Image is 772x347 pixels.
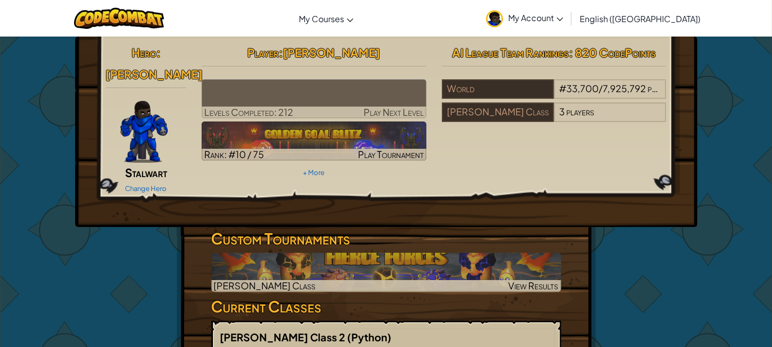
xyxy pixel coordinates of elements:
[348,331,392,343] span: (Python)
[574,5,706,32] a: English ([GEOGRAPHIC_DATA])
[211,227,561,250] h3: Custom Tournaments
[211,253,561,292] img: Fierce Forces
[74,8,164,29] img: CodeCombat logo
[120,101,168,163] img: Gordon-selection-pose.png
[214,280,316,291] span: [PERSON_NAME] Class
[486,10,503,27] img: avatar
[442,102,554,122] div: [PERSON_NAME] Class
[156,45,160,60] span: :
[204,106,293,118] span: Levels Completed: 212
[294,5,358,32] a: My Courses
[599,82,603,94] span: /
[559,106,565,117] span: 3
[106,67,203,81] span: [PERSON_NAME]
[442,79,554,99] div: World
[283,45,380,60] span: [PERSON_NAME]
[508,12,563,23] span: My Account
[580,13,701,24] span: English ([GEOGRAPHIC_DATA])
[442,112,667,124] a: [PERSON_NAME] Class3players
[211,295,561,318] h3: Current Classes
[279,45,283,60] span: :
[358,148,424,160] span: Play Tournament
[125,165,167,180] span: Stalwart
[364,106,424,118] span: Play Next Level
[452,45,569,60] span: AI League Team Rankings
[566,106,594,117] span: players
[481,2,568,34] a: My Account
[202,122,426,161] a: Rank: #10 / 75Play Tournament
[220,331,348,343] span: [PERSON_NAME] Class 2
[509,280,559,291] span: View Results
[211,253,561,292] a: [PERSON_NAME] ClassView Results
[569,45,656,60] span: : 820 CodePoints
[202,79,426,118] a: Play Next Level
[202,122,426,161] img: Golden Goal
[247,45,279,60] span: Player
[559,82,566,94] span: #
[125,184,167,193] a: Change Hero
[442,89,667,101] a: World#33,700/7,925,792players
[648,82,675,94] span: players
[603,82,646,94] span: 7,925,792
[299,13,344,24] span: My Courses
[132,45,156,60] span: Hero
[204,148,264,160] span: Rank: #10 / 75
[566,82,599,94] span: 33,700
[303,168,325,177] a: + More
